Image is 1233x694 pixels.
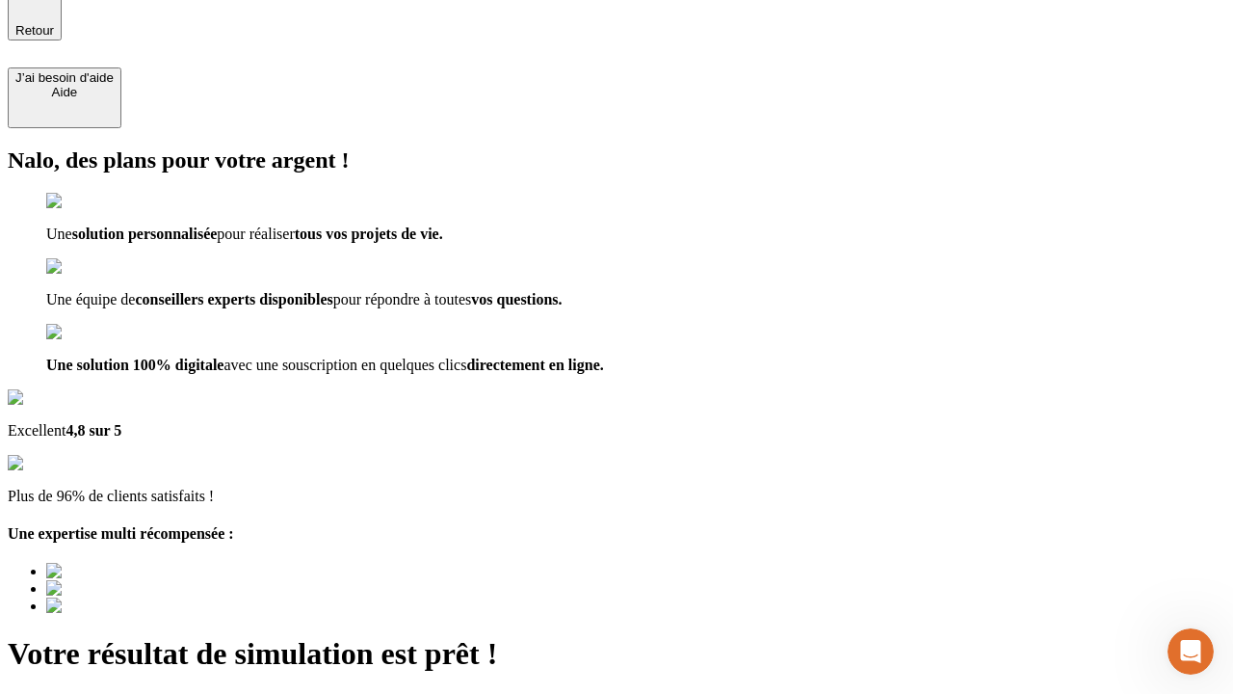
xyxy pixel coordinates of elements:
[15,70,114,85] div: J’ai besoin d'aide
[295,226,443,242] span: tous vos projets de vie.
[66,422,121,439] span: 4,8 sur 5
[46,324,129,341] img: checkmark
[466,357,603,373] span: directement en ligne.
[46,563,224,580] img: Best savings advice award
[15,85,114,99] div: Aide
[1167,628,1214,675] iframe: Intercom live chat
[46,580,224,598] img: Best savings advice award
[217,226,294,242] span: pour réaliser
[46,357,223,373] span: Une solution 100% digitale
[8,455,103,472] img: reviews stars
[8,422,66,439] span: Excellent
[8,67,121,128] button: J’ai besoin d'aideAide
[8,525,1225,543] h4: Une expertise multi récompensée :
[8,488,1225,505] p: Plus de 96% de clients satisfaits !
[8,147,1225,173] h2: Nalo, des plans pour votre argent !
[46,193,129,210] img: checkmark
[8,389,119,407] img: Google Review
[471,291,562,307] span: vos questions.
[8,636,1225,672] h1: Votre résultat de simulation est prêt !
[46,598,224,615] img: Best savings advice award
[15,23,54,38] span: Retour
[72,226,218,242] span: solution personnalisée
[333,291,472,307] span: pour répondre à toutes
[223,357,466,373] span: avec une souscription en quelques clics
[135,291,332,307] span: conseillers experts disponibles
[46,291,135,307] span: Une équipe de
[46,226,72,242] span: Une
[46,258,129,276] img: checkmark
